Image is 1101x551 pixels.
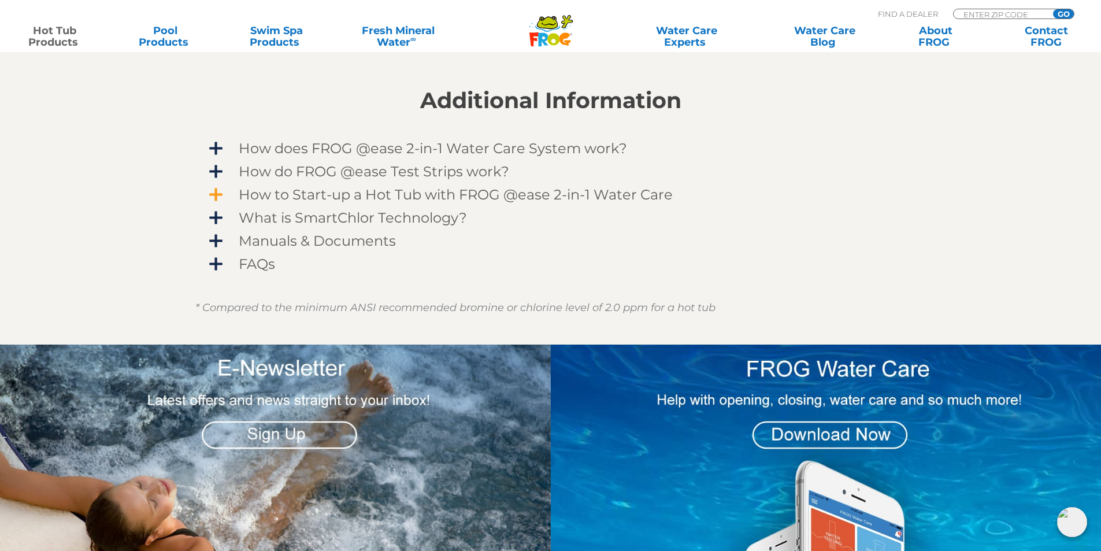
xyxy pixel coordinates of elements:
a: Swim SpaProducts [233,25,320,48]
input: Zip Code Form [962,9,1040,19]
a: ContactFROG [1003,25,1089,48]
p: Find A Dealer [878,9,938,19]
h2: Additional Information [195,88,906,113]
input: GO [1053,9,1074,19]
span: FAQs [222,256,895,272]
img: openIcon [1057,507,1087,537]
span: How does FROG @ease 2-in-1 Water Care System work? [222,140,895,156]
a: Hot TubProducts [12,25,98,48]
a: AboutFROG [892,25,978,48]
a: FAQs [195,252,906,276]
span: What is SmartChlor Technology? [222,210,895,225]
a: Fresh MineralWater∞ [344,25,452,48]
sup: ∞ [410,34,416,43]
a: How to Start-up a Hot Tub with FROG @ease 2-in-1 Water Care [195,183,906,206]
a: How does FROG @ease 2-in-1 Water Care System work? [195,136,906,160]
a: PoolProducts [123,25,209,48]
span: How do FROG @ease Test Strips work? [222,164,895,179]
em: * Compared to the minimum ANSI recommended bromine or chlorine level of 2.0 ppm for a hot tub [195,301,716,314]
a: What is SmartChlor Technology? [195,206,906,230]
a: How do FROG @ease Test Strips work? [195,160,906,183]
a: Manuals & Documents [195,229,906,253]
a: Water CareBlog [781,25,868,48]
span: Manuals & Documents [222,233,895,249]
span: How to Start-up a Hot Tub with FROG @ease 2-in-1 Water Care [222,187,895,202]
a: Water CareExperts [617,25,757,48]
